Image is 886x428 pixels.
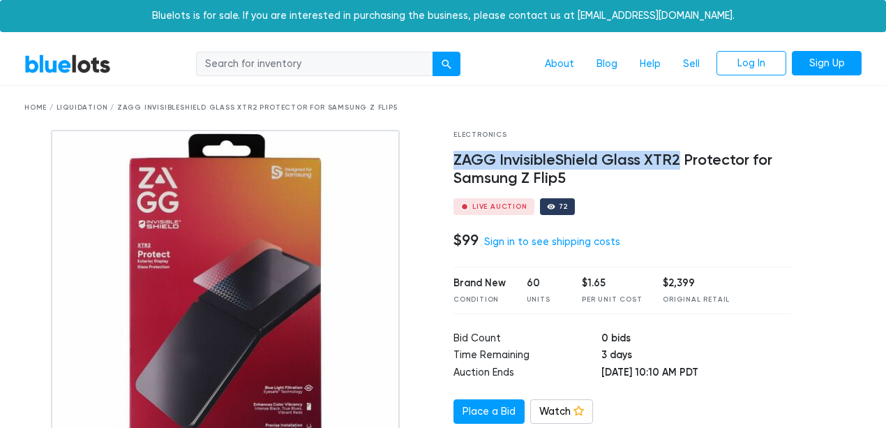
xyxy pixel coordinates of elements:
a: BlueLots [24,54,111,74]
a: Log In [716,51,786,76]
a: Sign in to see shipping costs [484,236,620,248]
td: Time Remaining [453,348,601,365]
div: Original Retail [663,295,730,305]
h4: ZAGG InvisibleShield Glass XTR2 Protector for Samsung Z Flip5 [453,152,790,188]
input: Search for inventory [196,52,433,77]
div: Brand New [453,276,506,291]
div: $1.65 [582,276,642,291]
div: Electronics [453,130,790,140]
div: Units [527,295,562,305]
td: 3 days [601,348,790,365]
div: Live Auction [472,203,527,210]
div: Per Unit Cost [582,295,642,305]
a: About [534,51,585,78]
div: 60 [527,276,562,291]
div: Home / Liquidation / ZAGG InvisibleShield Glass XTR2 Protector for Samsung Z Flip5 [24,103,862,113]
td: Bid Count [453,331,601,348]
a: Sign Up [792,51,862,76]
div: Condition [453,295,506,305]
td: 0 bids [601,331,790,348]
a: Sell [672,51,711,78]
a: Place a Bid [453,399,525,425]
a: Help [629,51,672,78]
a: Watch [530,399,593,425]
a: Blog [585,51,629,78]
td: Auction Ends [453,365,601,383]
div: $2,399 [663,276,730,291]
div: 72 [559,203,569,210]
td: [DATE] 10:10 AM PDT [601,365,790,383]
h4: $99 [453,231,479,249]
